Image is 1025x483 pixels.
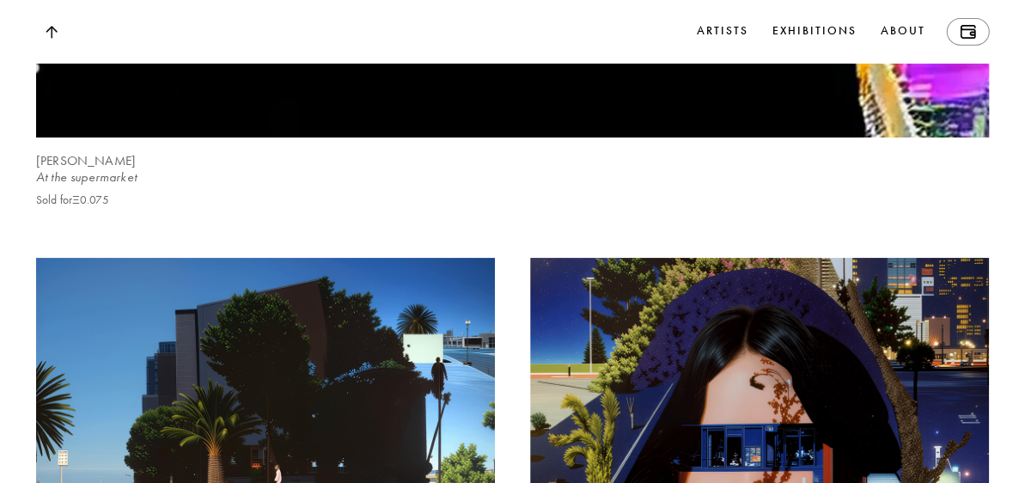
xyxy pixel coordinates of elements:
[692,18,751,46] a: Artists
[45,26,57,39] img: Top
[36,168,989,186] div: At the supermarket
[877,18,929,46] a: About
[960,25,975,39] img: Wallet icon
[769,18,860,46] a: Exhibitions
[36,193,109,207] p: Sold for Ξ 0.075
[36,153,136,168] b: [PERSON_NAME]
